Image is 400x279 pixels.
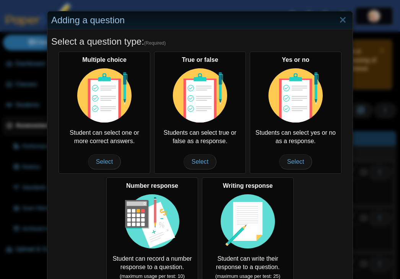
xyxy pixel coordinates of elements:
[182,56,218,63] b: True or false
[126,182,178,189] b: Number response
[221,194,275,248] img: item-type-writing-response.svg
[223,182,273,189] b: Writing response
[184,154,216,169] span: Select
[282,56,309,63] b: Yes or no
[51,35,349,48] h5: Select a question type:
[337,14,349,27] a: Close
[173,68,227,123] img: item-type-multiple-choice.svg
[279,154,312,169] span: Select
[144,40,166,47] span: (Required)
[88,154,121,169] span: Select
[59,52,150,174] div: Student can select one or more correct answers.
[82,56,127,63] b: Multiple choice
[268,68,323,123] img: item-type-multiple-choice.svg
[120,273,185,279] small: (maximum usage per test: 10)
[154,52,246,174] div: Students can select true or false as a response.
[125,194,179,248] img: item-type-number-response.svg
[215,273,280,279] small: (maximum usage per test: 25)
[47,11,353,29] div: Adding a question
[250,52,341,174] div: Students can select yes or no as a response.
[77,68,132,123] img: item-type-multiple-choice.svg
